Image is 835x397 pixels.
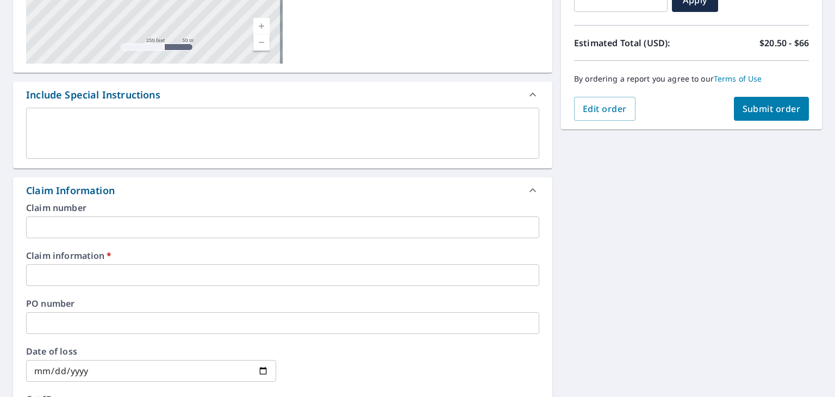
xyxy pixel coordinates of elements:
[714,73,762,84] a: Terms of Use
[574,36,691,49] p: Estimated Total (USD):
[253,18,270,34] a: Current Level 17, Zoom In
[253,34,270,51] a: Current Level 17, Zoom Out
[26,88,160,102] div: Include Special Instructions
[759,36,809,49] p: $20.50 - $66
[26,203,539,212] label: Claim number
[734,97,809,121] button: Submit order
[13,177,552,203] div: Claim Information
[26,299,539,308] label: PO number
[583,103,627,115] span: Edit order
[26,183,115,198] div: Claim Information
[574,74,809,84] p: By ordering a report you agree to our
[13,82,552,108] div: Include Special Instructions
[743,103,801,115] span: Submit order
[26,251,539,260] label: Claim information
[26,347,276,356] label: Date of loss
[574,97,635,121] button: Edit order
